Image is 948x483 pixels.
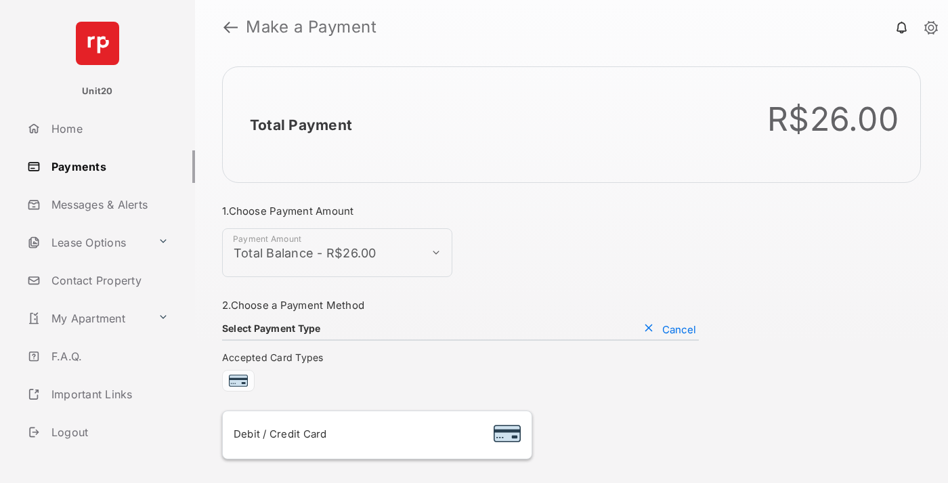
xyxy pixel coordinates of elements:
a: Home [22,112,195,145]
a: Logout [22,416,195,448]
span: Debit / Credit Card [234,427,327,440]
h3: 1. Choose Payment Amount [222,205,699,217]
span: Accepted Card Types [222,352,329,363]
h3: 2. Choose a Payment Method [222,299,699,312]
h2: Total Payment [250,117,352,133]
a: Important Links [22,378,174,411]
div: R$26.00 [767,100,899,139]
a: Messages & Alerts [22,188,195,221]
button: Cancel [641,322,699,336]
strong: Make a Payment [246,19,376,35]
a: Lease Options [22,226,152,259]
a: Payments [22,150,195,183]
h4: Select Payment Type [222,322,321,334]
p: Unit20 [82,85,113,98]
a: Contact Property [22,264,195,297]
img: svg+xml;base64,PHN2ZyB4bWxucz0iaHR0cDovL3d3dy53My5vcmcvMjAwMC9zdmciIHdpZHRoPSI2NCIgaGVpZ2h0PSI2NC... [76,22,119,65]
a: F.A.Q. [22,340,195,373]
a: My Apartment [22,302,152,335]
